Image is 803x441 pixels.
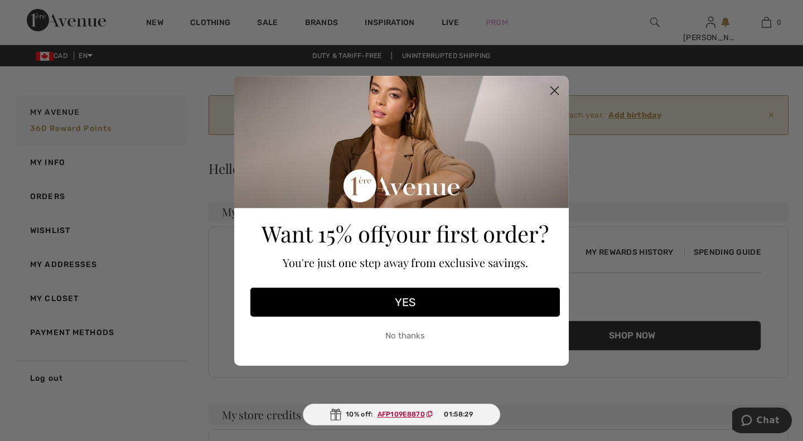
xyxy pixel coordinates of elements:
[303,404,500,425] div: 10% off:
[262,219,385,248] span: Want 15% off
[385,219,549,248] span: your first order?
[283,255,528,270] span: You're just one step away from exclusive savings.
[545,81,564,100] button: Close dialog
[330,409,341,420] img: Gift.svg
[444,409,472,419] span: 01:58:29
[250,288,560,317] button: YES
[25,8,47,18] span: Chat
[378,410,425,418] ins: AFP109E8870
[250,322,560,350] button: No thanks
